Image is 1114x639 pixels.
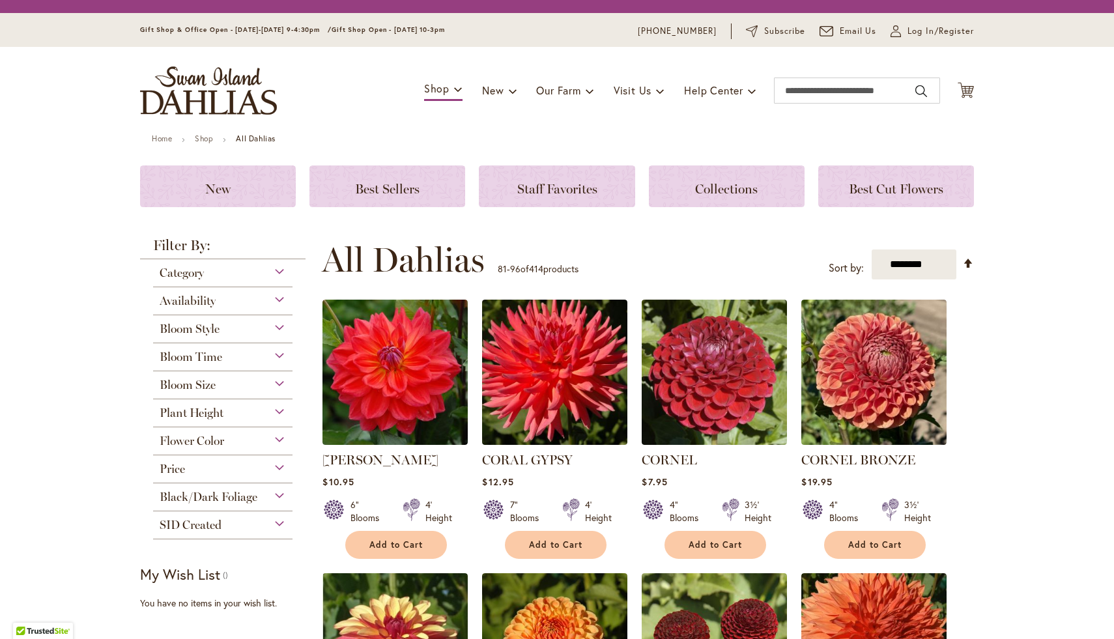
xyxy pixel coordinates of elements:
[482,300,627,445] img: CORAL GYPSY
[746,25,805,38] a: Subscribe
[350,498,387,524] div: 6" Blooms
[642,435,787,447] a: CORNEL
[536,83,580,97] span: Our Farm
[160,294,216,308] span: Availability
[689,539,742,550] span: Add to Cart
[745,498,771,524] div: 3½' Height
[820,25,877,38] a: Email Us
[160,378,216,392] span: Bloom Size
[160,406,223,420] span: Plant Height
[649,165,805,207] a: Collections
[160,518,221,532] span: SID Created
[355,181,420,197] span: Best Sellers
[205,181,231,197] span: New
[818,165,974,207] a: Best Cut Flowers
[498,263,507,275] span: 81
[482,435,627,447] a: CORAL GYPSY
[152,134,172,143] a: Home
[614,83,651,97] span: Visit Us
[482,476,513,488] span: $12.95
[848,539,902,550] span: Add to Cart
[345,531,447,559] button: Add to Cart
[160,434,224,448] span: Flower Color
[638,25,717,38] a: [PHONE_NUMBER]
[695,181,758,197] span: Collections
[322,240,485,279] span: All Dahlias
[642,300,787,445] img: CORNEL
[140,165,296,207] a: New
[891,25,974,38] a: Log In/Register
[140,597,314,610] div: You have no items in your wish list.
[642,452,697,468] a: CORNEL
[236,134,276,143] strong: All Dahlias
[585,498,612,524] div: 4' Height
[140,25,332,34] span: Gift Shop & Office Open - [DATE]-[DATE] 9-4:30pm /
[529,263,543,275] span: 414
[322,452,438,468] a: [PERSON_NAME]
[801,452,915,468] a: CORNEL BRONZE
[904,498,931,524] div: 3½' Height
[322,476,354,488] span: $10.95
[801,300,947,445] img: CORNEL BRONZE
[160,322,220,336] span: Bloom Style
[684,83,743,97] span: Help Center
[160,490,257,504] span: Black/Dark Foliage
[664,531,766,559] button: Add to Cart
[160,462,185,476] span: Price
[517,181,597,197] span: Staff Favorites
[829,498,866,524] div: 4" Blooms
[195,134,213,143] a: Shop
[425,498,452,524] div: 4' Height
[424,81,450,95] span: Shop
[505,531,607,559] button: Add to Cart
[479,165,635,207] a: Staff Favorites
[907,25,974,38] span: Log In/Register
[482,83,504,97] span: New
[849,181,943,197] span: Best Cut Flowers
[642,476,667,488] span: $7.95
[140,565,220,584] strong: My Wish List
[670,498,706,524] div: 4" Blooms
[369,539,423,550] span: Add to Cart
[510,263,521,275] span: 96
[764,25,805,38] span: Subscribe
[309,165,465,207] a: Best Sellers
[140,238,306,259] strong: Filter By:
[322,300,468,445] img: COOPER BLAINE
[510,498,547,524] div: 7" Blooms
[801,476,832,488] span: $19.95
[160,350,222,364] span: Bloom Time
[482,452,573,468] a: CORAL GYPSY
[529,539,582,550] span: Add to Cart
[829,256,864,280] label: Sort by:
[840,25,877,38] span: Email Us
[332,25,445,34] span: Gift Shop Open - [DATE] 10-3pm
[824,531,926,559] button: Add to Cart
[498,259,578,279] p: - of products
[322,435,468,447] a: COOPER BLAINE
[140,66,277,115] a: store logo
[801,435,947,447] a: CORNEL BRONZE
[160,266,204,280] span: Category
